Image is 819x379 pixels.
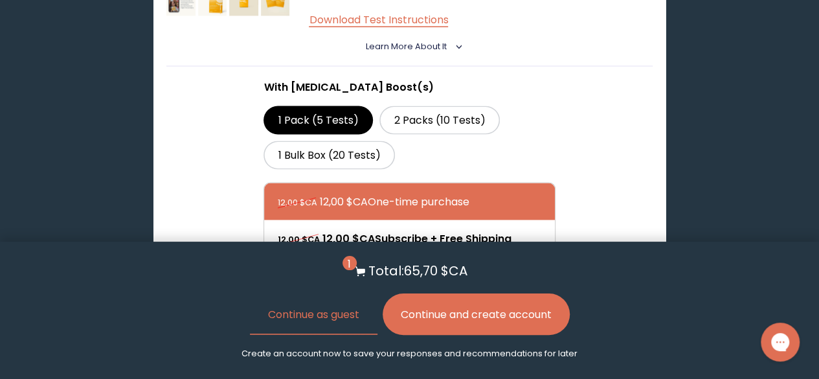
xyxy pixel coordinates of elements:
[366,41,447,52] span: Learn More About it
[368,261,467,281] p: Total: 65,70 $CA
[264,106,373,134] label: 1 Pack (5 Tests)
[250,293,377,335] button: Continue as guest
[309,12,448,27] a: Download Test Instructions
[754,318,806,366] iframe: Gorgias live chat messenger
[379,106,500,134] label: 2 Packs (10 Tests)
[451,43,462,50] i: <
[264,79,555,95] p: With [MEDICAL_DATA] Boost(s)
[383,293,570,335] button: Continue and create account
[264,141,395,169] label: 1 Bulk Box (20 Tests)
[342,256,357,270] span: 1
[241,348,578,360] p: Create an account now to save your responses and recommendations for later
[366,41,453,52] summary: Learn More About it <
